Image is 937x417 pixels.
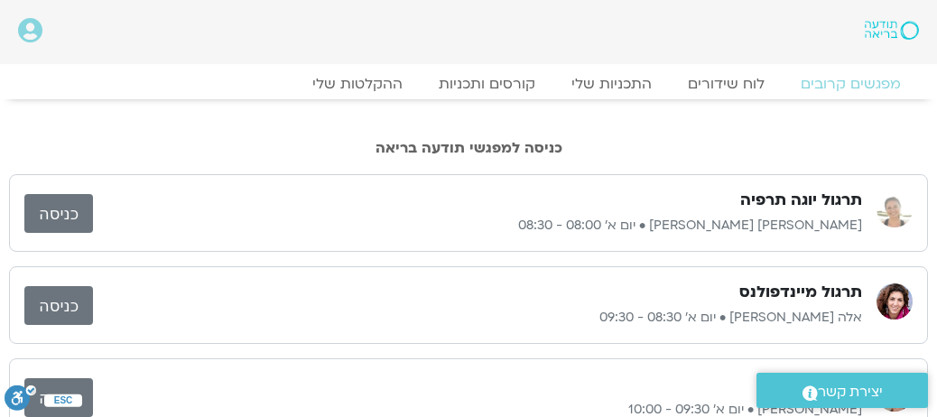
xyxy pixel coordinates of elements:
[93,307,862,329] p: אלה [PERSON_NAME] • יום א׳ 08:30 - 09:30
[670,75,783,93] a: לוח שידורים
[294,75,421,93] a: ההקלטות שלי
[739,282,862,303] h3: תרגול מיינדפולנס
[877,191,913,227] img: סיגל כהן
[24,286,93,325] a: כניסה
[18,75,919,93] nav: Menu
[9,140,928,156] h2: כניסה למפגשי תודעה בריאה
[24,194,93,233] a: כניסה
[756,373,928,408] a: יצירת קשר
[553,75,670,93] a: התכניות שלי
[877,283,913,320] img: אלה טולנאי
[783,75,919,93] a: מפגשים קרובים
[740,190,862,211] h3: תרגול יוגה תרפיה
[818,380,883,404] span: יצירת קשר
[93,215,862,236] p: [PERSON_NAME] [PERSON_NAME] • יום א׳ 08:00 - 08:30
[421,75,553,93] a: קורסים ותכניות
[24,378,93,417] a: כניסה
